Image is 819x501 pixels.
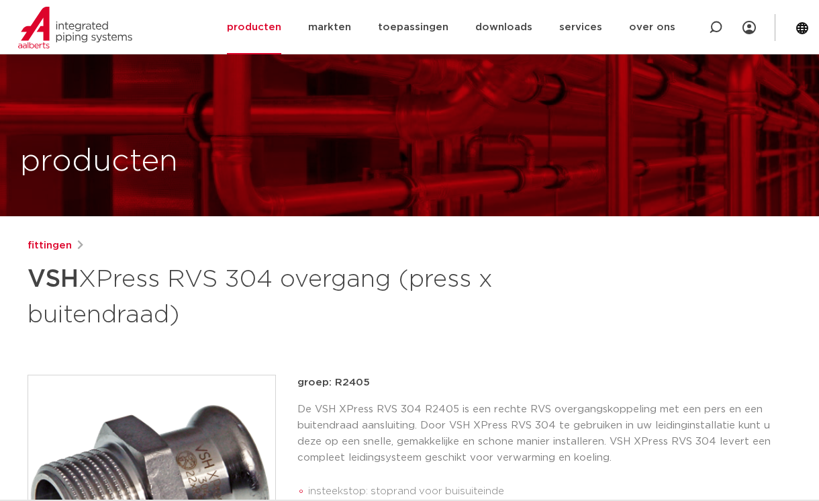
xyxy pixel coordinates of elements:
[28,267,79,291] strong: VSH
[28,238,72,254] a: fittingen
[28,259,532,332] h1: XPress RVS 304 overgang (press x buitendraad)
[297,402,791,466] p: De VSH XPress RVS 304 R2405 is een rechte RVS overgangskoppeling met een pers en een buitendraad ...
[297,375,791,391] p: groep: R2405
[20,140,178,183] h1: producten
